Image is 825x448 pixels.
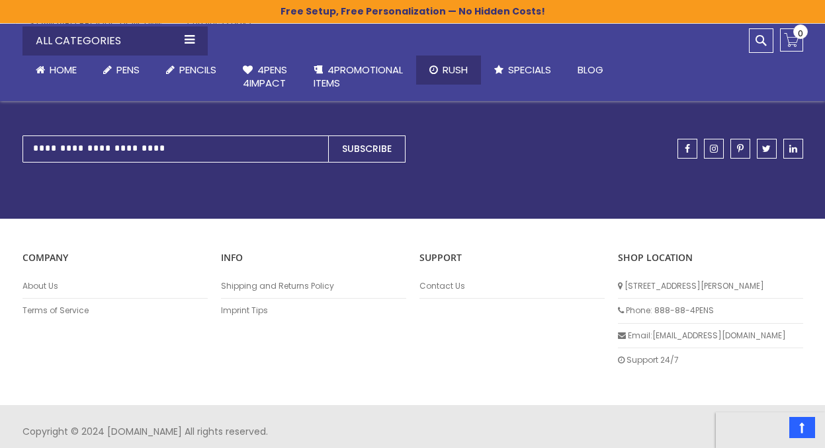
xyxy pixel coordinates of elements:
[116,63,140,77] span: Pens
[564,56,617,85] a: Blog
[618,252,803,264] p: SHOP LOCATION
[328,135,406,163] button: Subscribe
[416,56,481,85] a: Rush
[221,281,406,291] a: Shipping and Returns Policy
[677,139,697,159] a: facebook
[22,252,208,264] p: COMPANY
[221,252,406,264] p: INFO
[798,27,803,40] span: 0
[789,144,797,153] span: linkedin
[730,139,750,159] a: pinterest
[153,56,230,85] a: Pencils
[618,348,803,372] li: Support 24/7
[22,26,208,56] div: All Categories
[22,56,90,85] a: Home
[230,56,300,98] a: 4Pens4impact
[710,144,718,153] span: instagram
[716,412,825,448] iframe: Google Customer Reviews
[179,63,216,77] span: Pencils
[443,63,468,77] span: Rush
[780,28,803,52] a: 0
[243,63,287,90] span: 4Pens 4impact
[90,56,153,85] a: Pens
[419,281,605,291] a: Contact Us
[22,305,208,316] a: Terms of Service
[783,139,803,159] a: linkedin
[342,142,392,155] span: Subscribe
[50,63,77,77] span: Home
[578,63,603,77] span: Blog
[508,63,551,77] span: Specials
[762,144,771,153] span: twitter
[618,324,803,348] li: Email: [EMAIL_ADDRESS][DOMAIN_NAME]
[419,252,605,264] p: Support
[481,56,564,85] a: Specials
[757,139,777,159] a: twitter
[704,139,724,159] a: instagram
[22,425,268,438] span: Copyright © 2024 [DOMAIN_NAME] All rights reserved.
[314,63,403,90] span: 4PROMOTIONAL ITEMS
[300,56,416,98] a: 4PROMOTIONALITEMS
[685,144,690,153] span: facebook
[618,299,803,323] li: Phone: 888-88-4PENS
[221,305,406,316] a: Imprint Tips
[618,274,803,299] li: [STREET_ADDRESS][PERSON_NAME]
[737,144,744,153] span: pinterest
[22,281,208,291] a: About Us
